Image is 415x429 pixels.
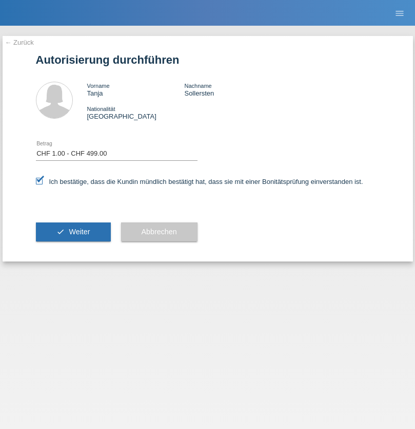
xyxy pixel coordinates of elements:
[87,105,185,120] div: [GEOGRAPHIC_DATA]
[87,83,110,89] span: Vorname
[69,228,90,236] span: Weiter
[36,53,380,66] h1: Autorisierung durchführen
[389,10,410,16] a: menu
[36,178,363,185] label: Ich bestätige, dass die Kundin mündlich bestätigt hat, dass sie mit einer Bonitätsprüfung einvers...
[36,222,111,242] button: check Weiter
[87,82,185,97] div: Tanja
[142,228,177,236] span: Abbrechen
[121,222,197,242] button: Abbrechen
[184,82,282,97] div: Sollersten
[56,228,65,236] i: check
[5,39,34,46] a: ← Zurück
[87,106,115,112] span: Nationalität
[394,8,405,18] i: menu
[184,83,211,89] span: Nachname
